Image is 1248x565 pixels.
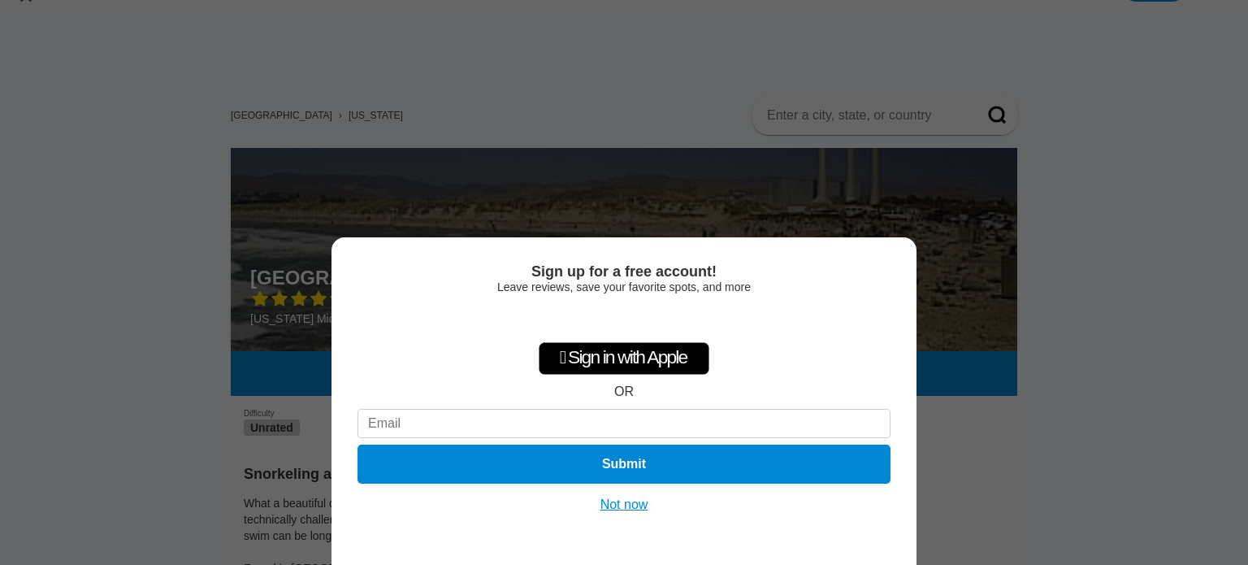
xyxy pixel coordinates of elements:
[596,497,653,513] button: Not now
[539,342,709,375] div: Sign in with Apple
[357,409,890,438] input: Email
[357,280,890,293] div: Leave reviews, save your favorite spots, and more
[357,263,890,280] div: Sign up for a free account!
[544,302,704,337] iframe: Sign in with Google Button
[614,385,634,399] div: OR
[357,445,890,484] button: Submit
